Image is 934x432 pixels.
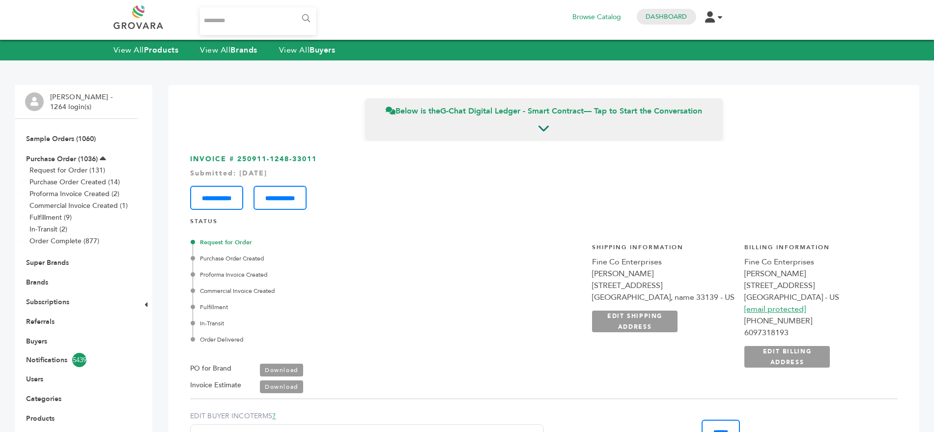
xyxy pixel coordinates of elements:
[29,225,67,234] a: In-Transit (2)
[646,12,687,21] a: Dashboard
[193,335,438,344] div: Order Delivered
[744,256,887,268] div: Fine Co Enterprises
[29,177,120,187] a: Purchase Order Created (14)
[113,45,179,56] a: View AllProducts
[25,92,44,111] img: profile.png
[744,327,887,339] div: 6097318193
[190,379,241,391] label: Invoice Estimate
[29,236,99,246] a: Order Complete (877)
[744,315,887,327] div: [PHONE_NUMBER]
[200,45,257,56] a: View AllBrands
[193,287,438,295] div: Commercial Invoice Created
[193,303,438,312] div: Fulfillment
[744,346,830,368] a: EDIT BILLING ADDRESS
[26,394,61,403] a: Categories
[190,217,898,230] h4: STATUS
[592,243,735,257] h4: Shipping Information
[744,291,887,303] div: [GEOGRAPHIC_DATA] - US
[744,243,887,257] h4: Billing Information
[29,166,105,175] a: Request for Order (131)
[193,319,438,328] div: In-Transit
[592,311,678,332] a: EDIT SHIPPING ADDRESS
[26,353,126,367] a: Notifications5439
[310,45,335,56] strong: Buyers
[592,280,735,291] div: [STREET_ADDRESS]
[26,134,96,144] a: Sample Orders (1060)
[29,201,128,210] a: Commercial Invoice Created (1)
[230,45,257,56] strong: Brands
[272,411,276,421] a: ?
[592,268,735,280] div: [PERSON_NAME]
[190,411,544,421] label: EDIT BUYER INCOTERMS
[26,374,43,384] a: Users
[744,280,887,291] div: [STREET_ADDRESS]
[260,364,303,376] a: Download
[26,154,98,164] a: Purchase Order (1036)
[190,169,898,178] div: Submitted: [DATE]
[744,268,887,280] div: [PERSON_NAME]
[190,154,898,210] h3: INVOICE # 250911-1248-33011
[26,258,69,267] a: Super Brands
[29,189,119,199] a: Proforma Invoice Created (2)
[440,106,584,116] strong: G-Chat Digital Ledger - Smart Contract
[386,106,702,116] span: Below is the — Tap to Start the Conversation
[193,270,438,279] div: Proforma Invoice Created
[26,414,55,423] a: Products
[26,337,47,346] a: Buyers
[26,278,48,287] a: Brands
[744,304,806,315] a: [email protected]
[260,380,303,393] a: Download
[592,256,735,268] div: Fine Co Enterprises
[50,92,115,112] li: [PERSON_NAME] - 1264 login(s)
[26,317,55,326] a: Referrals
[279,45,336,56] a: View AllBuyers
[193,238,438,247] div: Request for Order
[29,213,72,222] a: Fulfillment (9)
[190,363,231,374] label: PO for Brand
[193,254,438,263] div: Purchase Order Created
[200,7,316,35] input: Search...
[592,291,735,303] div: [GEOGRAPHIC_DATA], name 33139 - US
[572,12,621,23] a: Browse Catalog
[26,297,69,307] a: Subscriptions
[72,353,86,367] span: 5439
[144,45,178,56] strong: Products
